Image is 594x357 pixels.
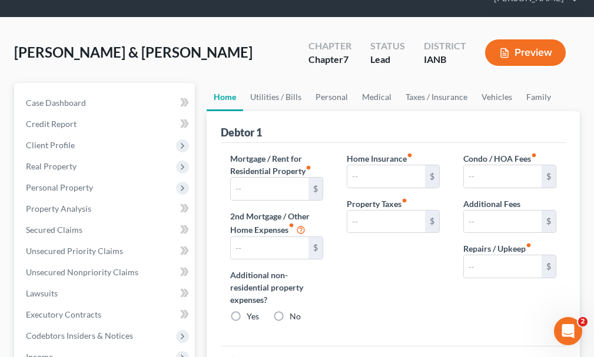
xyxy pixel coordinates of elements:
[16,198,195,219] a: Property Analysis
[14,44,253,61] span: [PERSON_NAME] & [PERSON_NAME]
[231,237,308,259] input: --
[26,288,58,298] span: Lawsuits
[308,237,323,259] div: $
[401,198,407,203] i: fiber_manual_record
[26,309,101,319] span: Executory Contracts
[26,161,77,171] span: Real Property
[347,198,407,210] label: Property Taxes
[464,165,542,188] input: --
[425,211,439,233] div: $
[464,255,542,278] input: --
[26,246,123,256] span: Unsecured Priority Claims
[288,222,294,228] i: fiber_manual_record
[519,83,558,111] a: Family
[542,211,556,233] div: $
[531,152,537,158] i: fiber_manual_record
[424,39,466,53] div: District
[526,242,532,248] i: fiber_manual_record
[16,283,195,304] a: Lawsuits
[26,182,93,192] span: Personal Property
[308,39,351,53] div: Chapter
[230,152,323,177] label: Mortgage / Rent for Residential Property
[230,210,323,236] label: 2nd Mortgage / Other Home Expenses
[355,83,399,111] a: Medical
[347,211,425,233] input: --
[485,39,566,66] button: Preview
[308,53,351,66] div: Chapter
[16,114,195,135] a: Credit Report
[425,165,439,188] div: $
[16,219,195,241] a: Secured Claims
[247,311,259,322] label: Yes
[16,262,195,283] a: Unsecured Nonpriority Claims
[231,178,308,200] input: --
[554,317,582,345] iframe: Intercom live chat
[207,83,243,111] a: Home
[26,98,86,108] span: Case Dashboard
[230,269,323,306] label: Additional non-residential property expenses?
[221,125,262,139] div: Debtor 1
[308,83,355,111] a: Personal
[26,225,82,235] span: Secured Claims
[399,83,474,111] a: Taxes / Insurance
[542,255,556,278] div: $
[474,83,519,111] a: Vehicles
[243,83,308,111] a: Utilities / Bills
[463,152,537,165] label: Condo / HOA Fees
[578,317,588,326] span: 2
[306,165,311,171] i: fiber_manual_record
[370,39,405,53] div: Status
[26,331,133,341] span: Codebtors Insiders & Notices
[290,311,301,322] label: No
[26,267,138,277] span: Unsecured Nonpriority Claims
[343,54,349,65] span: 7
[407,152,413,158] i: fiber_manual_record
[463,242,532,255] label: Repairs / Upkeep
[16,241,195,262] a: Unsecured Priority Claims
[424,53,466,66] div: IANB
[370,53,405,66] div: Lead
[347,165,425,188] input: --
[26,140,75,150] span: Client Profile
[347,152,413,165] label: Home Insurance
[26,119,77,129] span: Credit Report
[16,92,195,114] a: Case Dashboard
[463,198,520,210] label: Additional Fees
[16,304,195,325] a: Executory Contracts
[26,203,91,213] span: Property Analysis
[308,178,323,200] div: $
[464,211,542,233] input: --
[542,165,556,188] div: $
